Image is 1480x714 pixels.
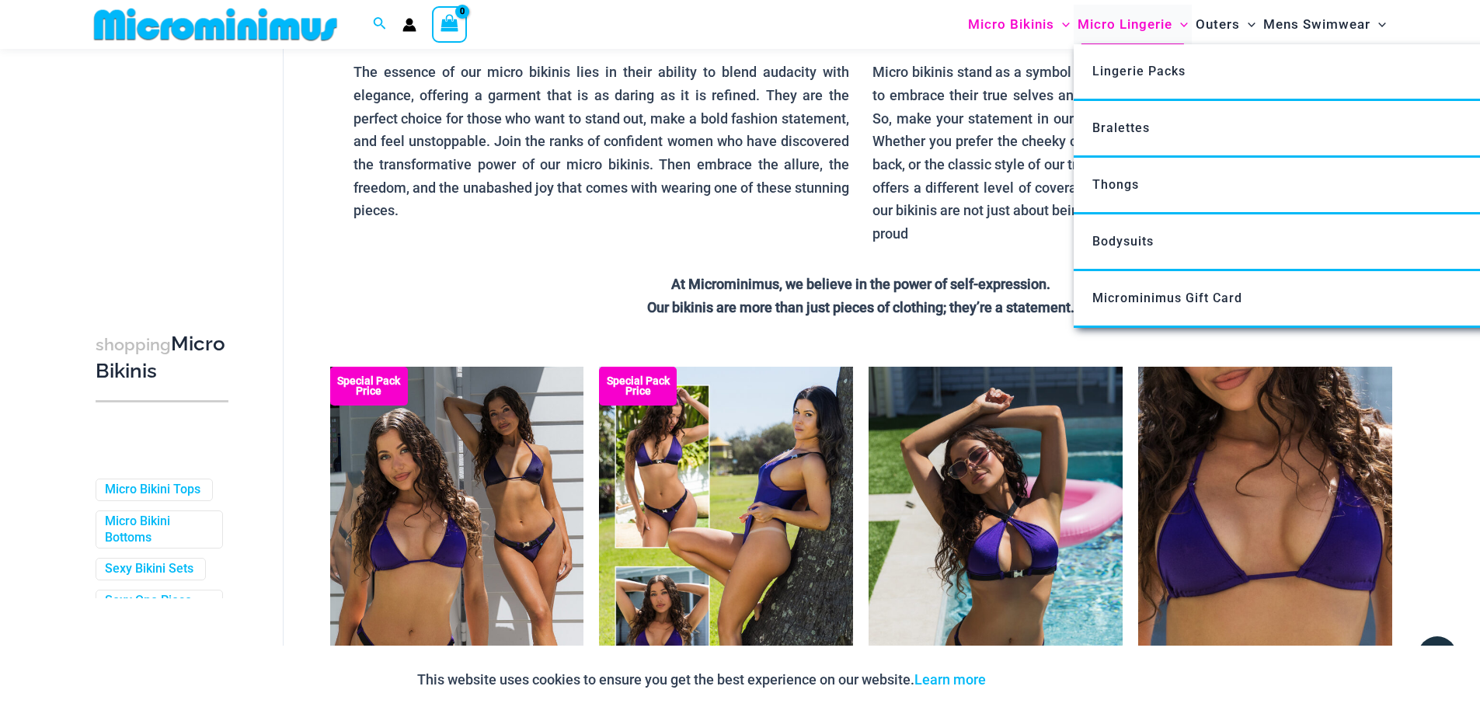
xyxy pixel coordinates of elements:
span: Menu Toggle [1172,5,1188,44]
h3: Micro Bikinis [96,331,228,385]
a: Micro LingerieMenu ToggleMenu Toggle [1074,5,1192,44]
button: Accept [998,661,1064,698]
a: Micro Bikini Tops [105,482,200,498]
nav: Site Navigation [962,2,1393,47]
a: OutersMenu ToggleMenu Toggle [1192,5,1259,44]
a: Micro BikinisMenu ToggleMenu Toggle [964,5,1074,44]
span: Bralettes [1092,120,1150,135]
span: Microminimus Gift Card [1092,291,1242,305]
span: shopping [96,335,171,354]
span: Outers [1196,5,1240,44]
a: Sexy One Piece Monokinis [105,593,211,625]
span: Menu Toggle [1054,5,1070,44]
span: Bodysuits [1092,234,1154,249]
span: Thongs [1092,177,1139,192]
span: Menu Toggle [1240,5,1255,44]
p: This website uses cookies to ensure you get the best experience on our website. [417,668,986,691]
p: The essence of our micro bikinis lies in their ability to blend audacity with elegance, offering ... [353,61,850,222]
a: Account icon link [402,18,416,32]
span: Micro Lingerie [1078,5,1172,44]
a: Search icon link [373,15,387,34]
a: View Shopping Cart, empty [432,6,468,42]
p: Micro bikinis stand as a symbol of empowerment, tailored for women who dare to embrace their true... [872,61,1369,246]
a: Learn more [914,671,986,688]
strong: Our bikinis are more than just pieces of clothing; they’re a statement. [647,299,1074,315]
b: Special Pack Price [599,376,677,396]
img: MM SHOP LOGO FLAT [88,7,343,42]
span: Micro Bikinis [968,5,1054,44]
a: Micro Bikini Bottoms [105,514,211,546]
span: Menu Toggle [1370,5,1386,44]
span: Lingerie Packs [1092,64,1186,78]
b: Special Pack Price [330,376,408,396]
span: Mens Swimwear [1263,5,1370,44]
a: Mens SwimwearMenu ToggleMenu Toggle [1259,5,1390,44]
a: Sexy Bikini Sets [105,561,193,577]
strong: At Microminimus, we believe in the power of self-expression. [671,276,1050,292]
